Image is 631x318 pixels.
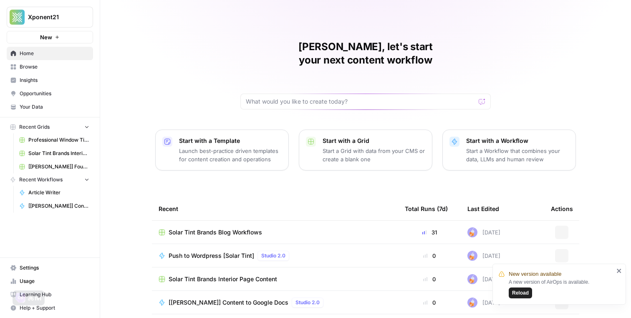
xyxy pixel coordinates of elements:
button: Start with a WorkflowStart a Workflow that combines your data, LLMs and human review [442,130,576,170]
span: Settings [20,264,89,272]
span: Home [20,50,89,57]
div: [DATE] [467,227,500,237]
a: Settings [7,261,93,275]
a: Insights [7,74,93,87]
span: [[PERSON_NAME]] Fountain of You MD [28,163,89,170]
span: New version available [509,270,561,278]
a: Home [7,47,93,60]
a: Learning Hub [7,288,93,301]
span: Browse [20,63,89,71]
img: ly0f5newh3rn50akdwmtp9dssym0 [467,251,477,261]
span: Xponent21 [28,13,78,21]
span: Insights [20,76,89,84]
a: Push to Wordpress [Solar Tint]Studio 2.0 [159,251,391,261]
a: [[PERSON_NAME]] Content to Google Docs [15,199,93,213]
img: ly0f5newh3rn50akdwmtp9dssym0 [467,274,477,284]
a: Solar Tint Brands Blog Workflows [159,228,391,237]
div: Last Edited [467,197,499,220]
a: Solar Tint Brands Interior Page Content [159,275,391,283]
div: 31 [405,228,454,237]
div: [DATE] [467,298,500,308]
span: Solar Tint Brands Interior Page Content [169,275,277,283]
button: Workspace: Xponent21 [7,7,93,28]
span: Opportunities [20,90,89,97]
div: 0 [405,252,454,260]
span: Solar Tint Brands Blog Workflows [169,228,262,237]
span: Usage [20,277,89,285]
p: Start with a Template [179,137,282,145]
div: 0 [405,275,454,283]
span: Help + Support [20,304,89,312]
span: Studio 2.0 [295,299,320,306]
a: Opportunities [7,87,93,100]
span: Solar Tint Brands Interior Page Content [28,150,89,157]
img: ly0f5newh3rn50akdwmtp9dssym0 [467,298,477,308]
p: Start with a Workflow [466,137,569,145]
button: Start with a TemplateLaunch best-practice driven templates for content creation and operations [155,130,289,170]
span: [[PERSON_NAME]] Content to Google Docs [169,298,288,307]
span: Professional Window Tinting [28,136,89,144]
div: 0 [405,298,454,307]
span: Recent Grids [19,123,50,131]
button: close [616,267,622,274]
span: Reload [512,289,529,297]
button: New [7,31,93,43]
a: Usage [7,275,93,288]
span: Recent Workflows [19,176,63,183]
div: A new version of AirOps is available. [509,278,614,298]
a: [[PERSON_NAME]] Content to Google DocsStudio 2.0 [159,298,391,308]
span: New [40,33,52,41]
span: Push to Wordpress [Solar Tint] [169,252,254,260]
img: Xponent21 Logo [10,10,25,25]
span: Article Writer [28,189,89,196]
button: Recent Workflows [7,173,93,186]
h1: [PERSON_NAME], let's start your next content workflow [240,40,491,67]
img: ly0f5newh3rn50akdwmtp9dssym0 [467,227,477,237]
span: Your Data [20,103,89,111]
a: [[PERSON_NAME]] Fountain of You MD [15,160,93,173]
p: Launch best-practice driven templates for content creation and operations [179,147,282,163]
a: Solar Tint Brands Interior Page Content [15,147,93,160]
span: [[PERSON_NAME]] Content to Google Docs [28,202,89,210]
p: Start with a Grid [323,137,425,145]
a: Professional Window Tinting [15,133,93,147]
div: [DATE] [467,274,500,284]
input: What would you like to create today? [246,97,475,106]
a: Your Data [7,100,93,114]
a: Article Writer [15,186,93,199]
div: [DATE] [467,251,500,261]
div: Total Runs (7d) [405,197,448,220]
div: Actions [551,197,573,220]
a: Browse [7,60,93,74]
button: Recent Grids [7,121,93,133]
p: Start a Grid with data from your CMS or create a blank one [323,147,425,163]
span: Learning Hub [20,291,89,298]
div: Recent [159,197,391,220]
div: ⌘M [27,294,42,302]
button: Reload [509,287,532,298]
span: Studio 2.0 [261,252,285,259]
p: Start a Workflow that combines your data, LLMs and human review [466,147,569,163]
button: Help + Support [7,301,93,315]
button: Start with a GridStart a Grid with data from your CMS or create a blank one [299,130,432,170]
